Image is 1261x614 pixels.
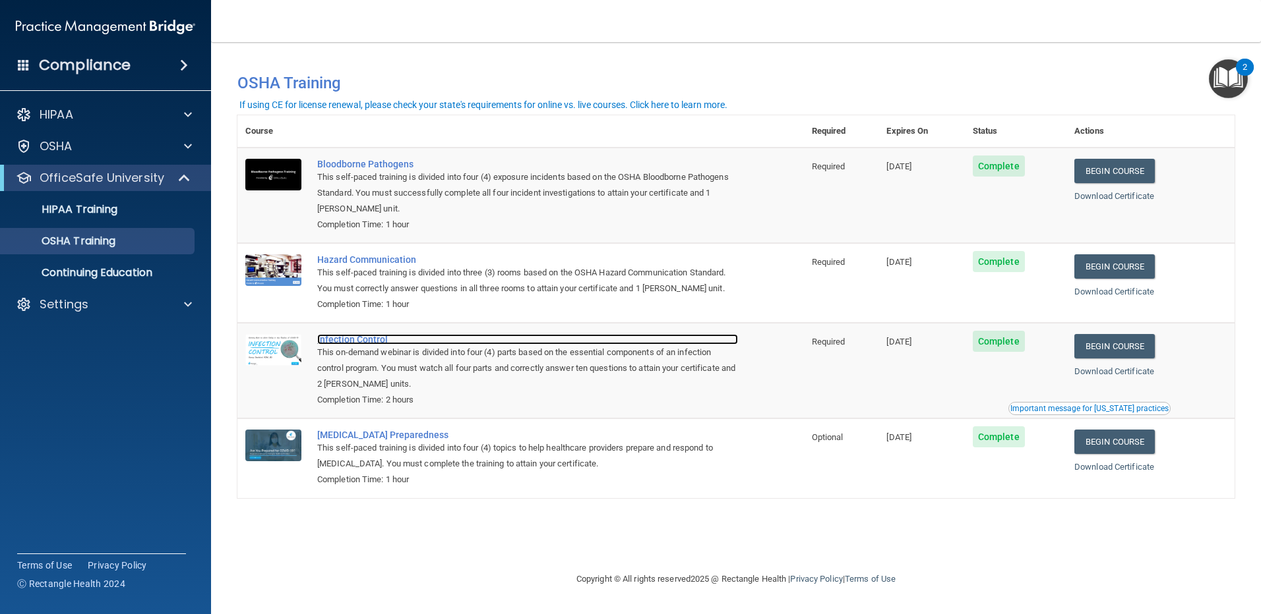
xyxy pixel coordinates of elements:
a: Infection Control [317,334,738,345]
a: Begin Course [1074,254,1155,279]
a: Privacy Policy [790,574,842,584]
div: Completion Time: 1 hour [317,296,738,312]
span: Ⓒ Rectangle Health 2024 [17,577,125,590]
a: Download Certificate [1074,462,1154,472]
p: Settings [40,296,88,312]
span: [DATE] [886,161,911,171]
th: Course [237,115,309,148]
th: Expires On [878,115,964,148]
a: Terms of Use [17,559,72,572]
a: Settings [16,296,192,312]
th: Status [965,115,1066,148]
a: Download Certificate [1074,191,1154,201]
p: HIPAA Training [9,203,117,216]
h4: OSHA Training [237,74,1235,92]
span: Required [812,337,846,347]
img: PMB logo [16,14,195,40]
span: [DATE] [886,337,911,347]
span: [DATE] [886,257,911,267]
div: Copyright © All rights reserved 2025 @ Rectangle Health | | [495,558,977,600]
div: Completion Time: 1 hour [317,472,738,488]
span: Required [812,161,846,171]
span: Complete [973,155,1025,177]
th: Actions [1066,115,1235,148]
a: Begin Course [1074,430,1155,454]
th: Required [804,115,879,148]
a: Bloodborne Pathogens [317,159,738,169]
span: [DATE] [886,432,911,442]
a: Begin Course [1074,159,1155,183]
a: OfficeSafe University [16,170,191,186]
p: Continuing Education [9,266,189,279]
h4: Compliance [39,56,131,74]
a: Begin Course [1074,334,1155,358]
a: Privacy Policy [88,559,147,572]
span: Required [812,257,846,267]
p: OfficeSafe University [40,170,164,186]
button: If using CE for license renewal, please check your state's requirements for online vs. live cours... [237,98,729,111]
a: OSHA [16,138,192,154]
p: OSHA Training [9,235,115,248]
div: Important message for [US_STATE] practices [1010,405,1169,412]
div: 2 [1243,67,1247,84]
a: Terms of Use [845,574,896,584]
span: Complete [973,426,1025,447]
div: Completion Time: 1 hour [317,217,738,233]
div: If using CE for license renewal, please check your state's requirements for online vs. live cours... [239,100,727,109]
a: HIPAA [16,107,192,123]
a: Hazard Communication [317,254,738,265]
span: Complete [973,251,1025,272]
p: HIPAA [40,107,73,123]
span: Optional [812,432,844,442]
a: Download Certificate [1074,366,1154,376]
div: Completion Time: 2 hours [317,392,738,408]
div: This self-paced training is divided into four (4) exposure incidents based on the OSHA Bloodborne... [317,169,738,217]
span: Complete [973,331,1025,352]
a: Download Certificate [1074,287,1154,296]
div: This on-demand webinar is divided into four (4) parts based on the essential components of an inf... [317,345,738,392]
div: This self-paced training is divided into four (4) topics to help healthcare providers prepare and... [317,440,738,472]
button: Open Resource Center, 2 new notifications [1209,59,1248,98]
button: Read this if you are a dental practitioner in the state of CA [1008,402,1171,415]
a: [MEDICAL_DATA] Preparedness [317,430,738,440]
p: OSHA [40,138,73,154]
div: This self-paced training is divided into three (3) rooms based on the OSHA Hazard Communication S... [317,265,738,296]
